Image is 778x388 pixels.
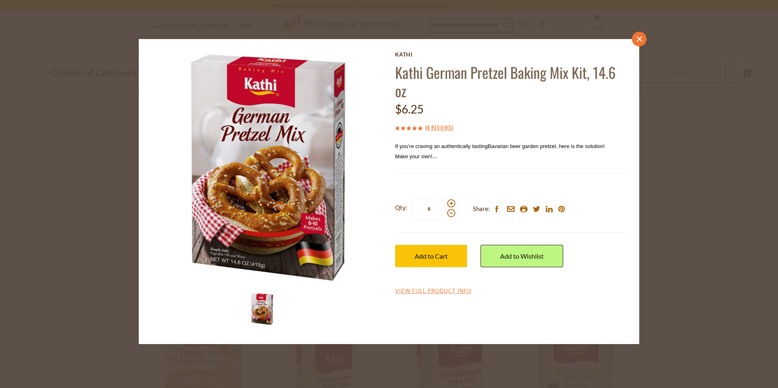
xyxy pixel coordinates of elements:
img: Kathi German Pretzel Baking Mix Kit, 14.6 oz [151,51,383,283]
span: Make your own! [395,152,437,159]
span: The flour mix, food-grade lye and coarse salt are all included in the mix, just add oil and water. [395,163,615,170]
a: Kathi German Pretzel Baking Mix Kit, 14.6 oz [395,61,616,101]
a: Add to Wishlist [481,245,563,267]
input: Qty: [413,198,446,220]
span: B [488,143,492,149]
button: Add to Cart [395,245,467,267]
a: View Full Product Info [395,288,472,295]
a: Kathi [395,51,627,58]
span: Add to Cart [415,252,448,260]
strong: Qty: [395,203,407,213]
a: 4 Reviews [427,123,451,132]
span: Share: [473,204,490,214]
img: Kathi German Pretzel Baking Mix Kit, 14.6 oz [246,293,278,325]
span: ( ) [425,123,453,131]
span: If you’re craving an authentically tasting [395,143,488,149]
span: $6.25 [395,102,424,116]
span: avarian beer garden pretzel, here is the solution! [491,143,605,149]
